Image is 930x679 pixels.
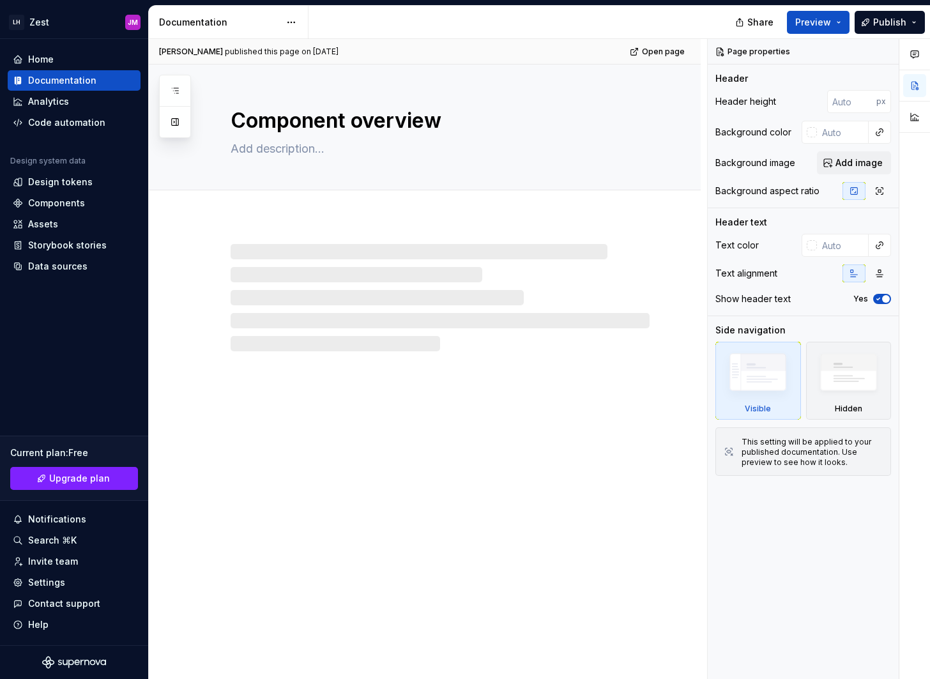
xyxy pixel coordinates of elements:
[729,11,782,34] button: Share
[42,656,106,669] svg: Supernova Logo
[8,509,141,530] button: Notifications
[742,437,883,468] div: This setting will be applied to your published documentation. Use preview to see how it looks.
[715,156,795,169] div: Background image
[715,342,801,420] div: Visible
[28,576,65,589] div: Settings
[8,614,141,635] button: Help
[873,16,906,29] span: Publish
[817,121,869,144] input: Auto
[8,214,141,234] a: Assets
[8,193,141,213] a: Components
[225,47,339,57] div: published this page on [DATE]
[626,43,690,61] a: Open page
[28,116,105,129] div: Code automation
[745,404,771,414] div: Visible
[28,74,96,87] div: Documentation
[49,472,110,485] span: Upgrade plan
[10,156,86,166] div: Design system data
[28,597,100,610] div: Contact support
[715,216,767,229] div: Header text
[8,530,141,551] button: Search ⌘K
[10,446,138,459] div: Current plan : Free
[806,342,892,420] div: Hidden
[28,53,54,66] div: Home
[10,467,138,490] a: Upgrade plan
[28,618,49,631] div: Help
[28,513,86,526] div: Notifications
[8,572,141,593] a: Settings
[853,294,868,304] label: Yes
[228,105,647,136] textarea: Component overview
[855,11,925,34] button: Publish
[8,70,141,91] a: Documentation
[9,15,24,30] div: LH
[28,176,93,188] div: Design tokens
[876,96,886,107] p: px
[28,218,58,231] div: Assets
[787,11,850,34] button: Preview
[642,47,685,57] span: Open page
[28,555,78,568] div: Invite team
[28,197,85,210] div: Components
[817,151,891,174] button: Add image
[128,17,138,27] div: JM
[28,95,69,108] div: Analytics
[28,239,107,252] div: Storybook stories
[715,293,791,305] div: Show header text
[715,185,819,197] div: Background aspect ratio
[8,256,141,277] a: Data sources
[715,72,748,85] div: Header
[715,324,786,337] div: Side navigation
[159,16,280,29] div: Documentation
[3,8,146,36] button: LHZestJM
[8,551,141,572] a: Invite team
[817,234,869,257] input: Auto
[159,47,223,57] span: [PERSON_NAME]
[827,90,876,113] input: Auto
[8,235,141,256] a: Storybook stories
[747,16,774,29] span: Share
[28,534,77,547] div: Search ⌘K
[795,16,831,29] span: Preview
[835,404,862,414] div: Hidden
[835,156,883,169] span: Add image
[8,112,141,133] a: Code automation
[8,593,141,614] button: Contact support
[715,126,791,139] div: Background color
[28,260,88,273] div: Data sources
[715,239,759,252] div: Text color
[8,172,141,192] a: Design tokens
[715,267,777,280] div: Text alignment
[715,95,776,108] div: Header height
[29,16,49,29] div: Zest
[8,91,141,112] a: Analytics
[8,49,141,70] a: Home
